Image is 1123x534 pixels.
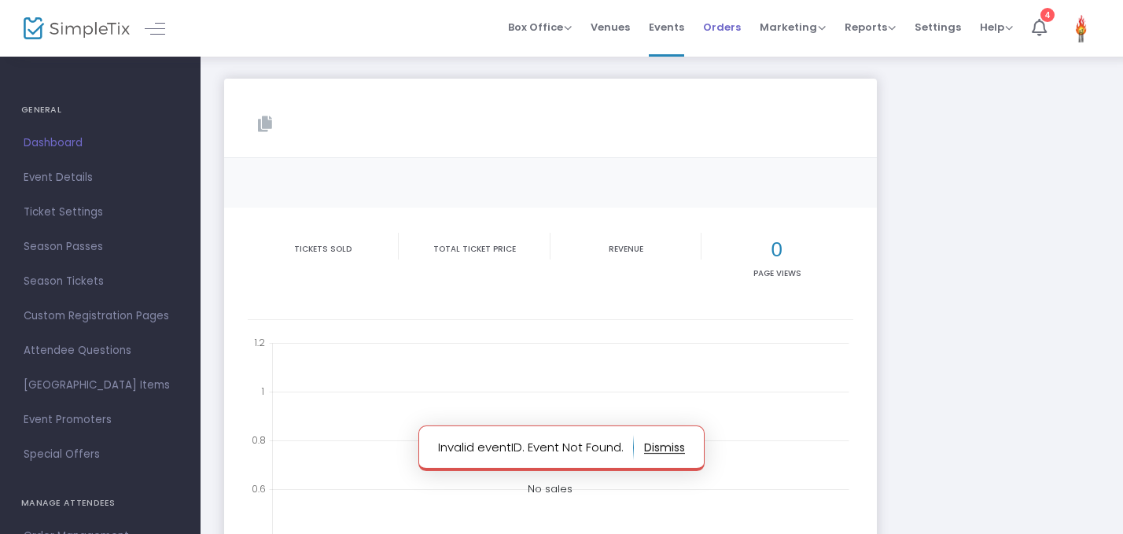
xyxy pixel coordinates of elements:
span: Special Offers [24,444,177,465]
span: Orders [703,7,741,47]
p: Tickets sold [251,243,395,255]
span: Event Promoters [24,410,177,430]
h4: GENERAL [21,94,179,126]
span: Events [649,7,684,47]
span: Season Passes [24,237,177,257]
span: Season Tickets [24,271,177,292]
p: Invalid eventID. Event Not Found. [438,435,634,460]
span: Venues [591,7,630,47]
span: Help [980,20,1013,35]
span: Dashboard [24,133,177,153]
p: Page Views [705,267,849,279]
span: Marketing [760,20,826,35]
span: Settings [915,7,961,47]
h2: 0 [705,238,849,262]
p: Revenue [554,243,698,255]
span: Ticket Settings [24,202,177,223]
span: Event Details [24,168,177,188]
button: dismiss [644,435,685,460]
p: Total Ticket Price [402,243,546,255]
div: 4 [1040,8,1055,22]
h4: MANAGE ATTENDEES [21,488,179,519]
span: Reports [845,20,896,35]
span: Custom Registration Pages [24,306,177,326]
span: [GEOGRAPHIC_DATA] Items [24,375,177,396]
span: Box Office [508,20,572,35]
span: Attendee Questions [24,341,177,361]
